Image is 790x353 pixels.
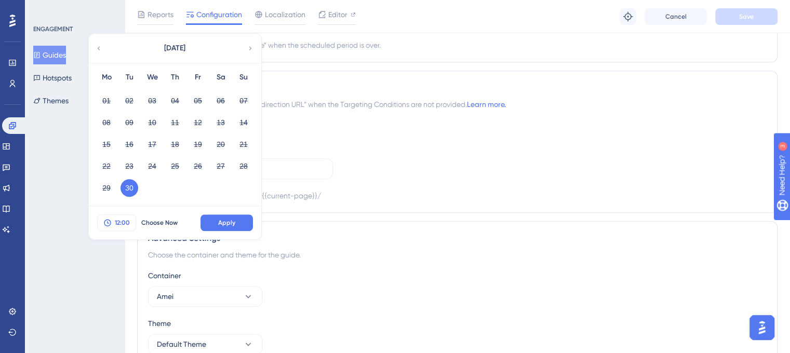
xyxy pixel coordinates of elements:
[33,25,73,33] div: ENGAGEMENT
[33,69,72,87] button: Hotspots
[189,114,207,131] button: 12
[148,286,262,307] button: Amei
[98,92,115,110] button: 01
[166,114,184,131] button: 11
[148,98,506,111] span: The browser will redirect to the “Redirection URL” when the Targeting Conditions are not provided.
[120,92,138,110] button: 02
[120,157,138,175] button: 23
[235,92,252,110] button: 07
[157,338,206,350] span: Default Theme
[33,46,66,64] button: Guides
[136,214,183,231] button: Choose Now
[166,157,184,175] button: 25
[115,219,130,227] span: 12:00
[235,114,252,131] button: 14
[123,38,226,59] button: [DATE]
[98,114,115,131] button: 08
[141,71,164,84] div: We
[143,135,161,153] button: 17
[143,92,161,110] button: 03
[167,39,381,51] div: Automatically set as “Inactive” when the scheduled period is over.
[148,82,767,94] div: Redirection
[189,157,207,175] button: 26
[200,214,253,231] button: Apply
[120,135,138,153] button: 16
[328,8,347,21] span: Editor
[72,5,75,13] div: 3
[143,157,161,175] button: 24
[189,135,207,153] button: 19
[645,8,707,25] button: Cancel
[95,71,118,84] div: Mo
[265,8,305,21] span: Localization
[148,232,767,245] div: Advanced Settings
[467,100,506,108] a: Learn more.
[212,92,230,110] button: 06
[212,157,230,175] button: 27
[148,249,767,261] div: Choose the container and theme for the guide.
[715,8,778,25] button: Save
[189,92,207,110] button: 05
[120,179,138,197] button: 30
[218,219,235,227] span: Apply
[235,157,252,175] button: 28
[236,189,321,202] div: https://{{current-page}}/
[196,8,242,21] span: Configuration
[118,71,141,84] div: Tu
[148,8,173,21] span: Reports
[232,71,255,84] div: Su
[665,12,687,21] span: Cancel
[141,219,178,227] span: Choose Now
[739,12,754,21] span: Save
[212,114,230,131] button: 13
[98,135,115,153] button: 15
[148,269,767,282] div: Container
[186,71,209,84] div: Fr
[235,135,252,153] button: 21
[746,312,778,343] iframe: UserGuiding AI Assistant Launcher
[98,157,115,175] button: 22
[148,317,767,330] div: Theme
[164,42,185,55] span: [DATE]
[98,179,115,197] button: 29
[164,71,186,84] div: Th
[33,91,69,110] button: Themes
[157,290,173,303] span: Amei
[120,114,138,131] button: 09
[24,3,65,15] span: Need Help?
[97,214,136,231] button: 12:00
[166,135,184,153] button: 18
[166,92,184,110] button: 04
[212,135,230,153] button: 20
[143,114,161,131] button: 10
[209,71,232,84] div: Sa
